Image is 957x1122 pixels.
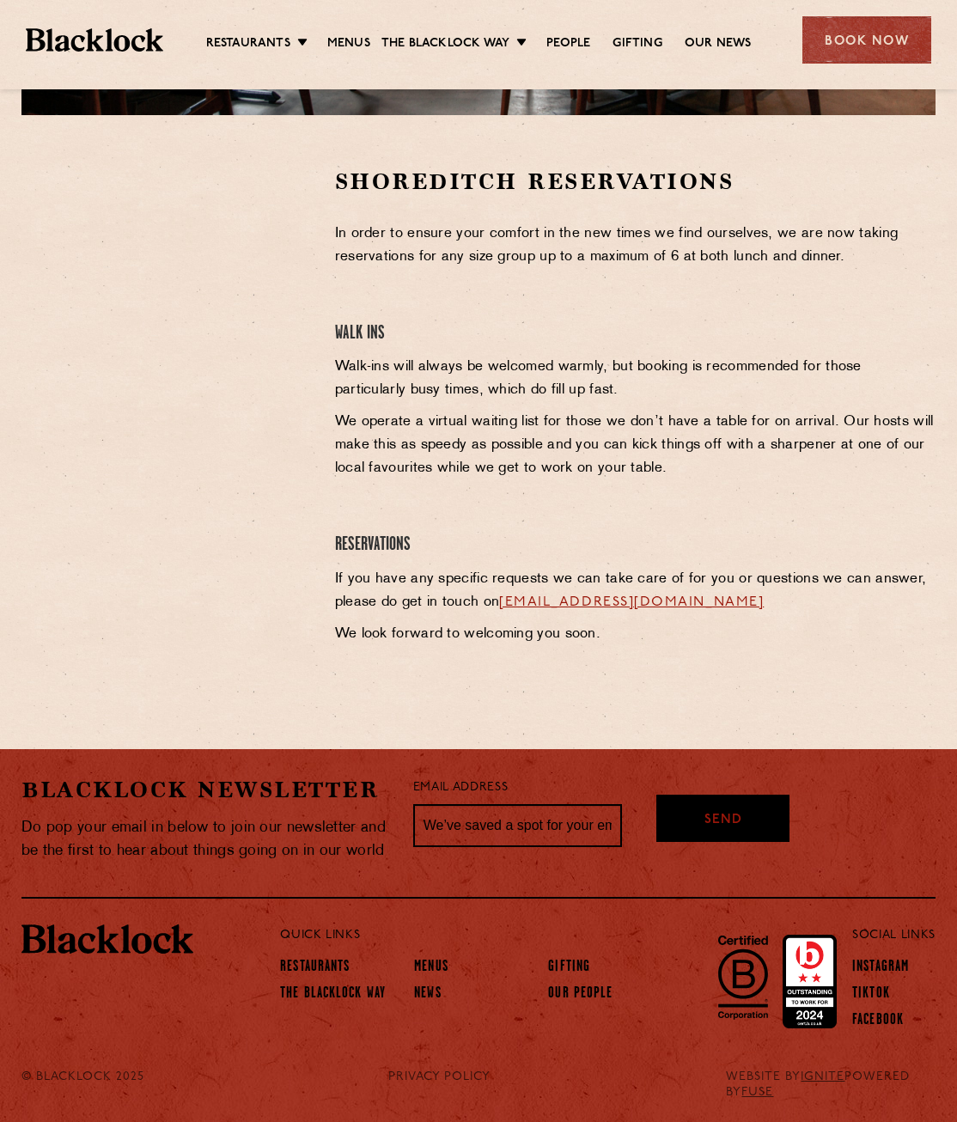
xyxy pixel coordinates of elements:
p: We look forward to welcoming you soon. [335,623,936,646]
a: The Blacklock Way [280,985,386,1004]
p: Quick Links [280,924,802,947]
a: Menus [327,35,370,54]
input: We’ve saved a spot for your email... [413,804,623,847]
h2: Shoreditch Reservations [335,167,936,197]
div: Book Now [802,16,931,64]
a: News [414,985,441,1004]
label: Email Address [413,778,508,798]
img: BL_Textured_Logo-footer-cropped.svg [26,28,163,52]
img: Accred_2023_2star.png [783,935,837,1029]
a: Our People [548,985,613,1004]
a: Restaurants [206,35,290,54]
a: Our News [685,35,752,54]
h4: Reservations [335,534,936,557]
a: IGNITE [801,1070,844,1083]
p: In order to ensure your comfort in the new times we find ourselves, we are now taking reservation... [335,223,936,269]
a: Gifting [613,35,661,54]
a: PRIVACY POLICY [388,1070,491,1085]
iframe: OpenTable make booking widget [69,167,261,425]
div: © Blacklock 2025 [9,1070,165,1101]
p: Social Links [852,924,936,947]
span: Send [704,811,742,831]
p: If you have any specific requests we can take care of for you or questions we can answer, please ... [335,568,936,614]
div: WEBSITE BY POWERED BY [713,1070,948,1101]
h4: Walk Ins [335,322,936,345]
a: Instagram [852,959,909,978]
a: Menus [414,959,448,978]
a: The Blacklock Way [381,35,509,54]
p: Do pop your email in below to join our newsletter and be the first to hear about things going on ... [21,816,387,863]
p: Walk-ins will always be welcomed warmly, but booking is recommended for those particularly busy t... [335,356,936,402]
h2: Blacklock Newsletter [21,775,387,805]
a: Gifting [548,959,590,978]
img: BL_Textured_Logo-footer-cropped.svg [21,924,193,954]
a: [EMAIL_ADDRESS][DOMAIN_NAME] [499,595,764,609]
a: FUSE [741,1086,773,1099]
a: TikTok [852,985,890,1004]
img: B-Corp-Logo-Black-RGB.svg [708,925,778,1028]
a: Restaurants [280,959,350,978]
a: Facebook [852,1012,904,1031]
p: We operate a virtual waiting list for those we don’t have a table for on arrival. Our hosts will ... [335,411,936,480]
a: People [546,35,590,54]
